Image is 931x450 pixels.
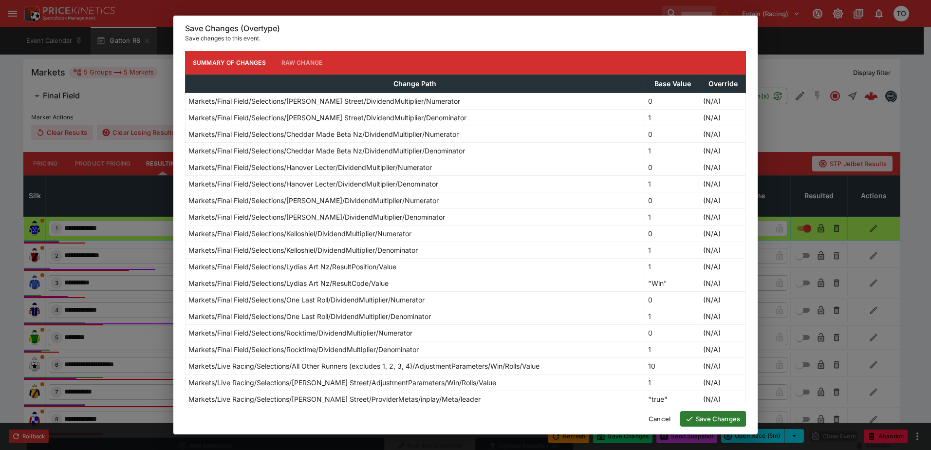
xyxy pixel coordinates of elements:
td: (N/A) [700,175,746,192]
p: Markets/Live Racing/Selections/All Other Runners (excludes 1, 2, 3, 4)/AdjustmentParameters/Win/R... [188,361,540,371]
td: (N/A) [700,225,746,242]
h6: Save Changes (Overtype) [185,23,746,34]
p: Markets/Final Field/Selections/Kelloshiel/DividendMultiplier/Numerator [188,228,411,239]
p: Markets/Final Field/Selections/Cheddar Made Beta Nz/DividendMultiplier/Denominator [188,146,465,156]
td: 1 [645,142,700,159]
td: (N/A) [700,192,746,208]
td: 1 [645,258,700,275]
p: Markets/Final Field/Selections/One Last Roll/DividendMultiplier/Denominator [188,311,431,321]
button: Summary of Changes [185,51,274,75]
th: Override [700,75,746,93]
p: Save changes to this event. [185,34,746,43]
td: 0 [645,192,700,208]
td: "true" [645,391,700,407]
td: 0 [645,225,700,242]
td: 0 [645,291,700,308]
td: 1 [645,308,700,324]
p: Markets/Final Field/Selections/Hanover Lecter/DividendMultiplier/Denominator [188,179,438,189]
td: (N/A) [700,109,746,126]
p: Markets/Live Racing/Selections/[PERSON_NAME] Street/AdjustmentParameters/Win/Rolls/Value [188,377,496,388]
p: Markets/Final Field/Selections/Rocktime/DividendMultiplier/Numerator [188,328,412,338]
td: (N/A) [700,142,746,159]
td: 0 [645,159,700,175]
td: (N/A) [700,391,746,407]
p: Markets/Final Field/Selections/Kelloshiel/DividendMultiplier/Denominator [188,245,418,255]
th: Base Value [645,75,700,93]
td: (N/A) [700,159,746,175]
button: Save Changes [680,411,746,427]
td: (N/A) [700,324,746,341]
td: (N/A) [700,258,746,275]
td: (N/A) [700,341,746,357]
td: (N/A) [700,308,746,324]
td: (N/A) [700,357,746,374]
p: Markets/Final Field/Selections/[PERSON_NAME]/DividendMultiplier/Denominator [188,212,445,222]
p: Markets/Final Field/Selections/Rocktime/DividendMultiplier/Denominator [188,344,419,355]
th: Change Path [186,75,645,93]
p: Markets/Final Field/Selections/Lydias Art Nz/ResultPosition/Value [188,262,396,272]
td: (N/A) [700,208,746,225]
td: (N/A) [700,242,746,258]
button: Cancel [643,411,676,427]
p: Markets/Final Field/Selections/One Last Roll/DividendMultiplier/Numerator [188,295,425,305]
td: 1 [645,341,700,357]
td: (N/A) [700,275,746,291]
td: 1 [645,242,700,258]
p: Markets/Final Field/Selections/Lydias Art Nz/ResultCode/Value [188,278,389,288]
td: 1 [645,208,700,225]
td: (N/A) [700,291,746,308]
td: 0 [645,93,700,109]
p: Markets/Final Field/Selections/[PERSON_NAME] Street/DividendMultiplier/Denominator [188,112,466,123]
p: Markets/Live Racing/Selections/[PERSON_NAME] Street/ProviderMetas/inplay/Meta/leader [188,394,481,404]
td: 1 [645,175,700,192]
p: Markets/Final Field/Selections/[PERSON_NAME] Street/DividendMultiplier/Numerator [188,96,460,106]
td: 0 [645,324,700,341]
p: Markets/Final Field/Selections/[PERSON_NAME]/DividendMultiplier/Numerator [188,195,439,206]
td: 10 [645,357,700,374]
td: 1 [645,109,700,126]
td: (N/A) [700,374,746,391]
td: 1 [645,374,700,391]
td: "Win" [645,275,700,291]
p: Markets/Final Field/Selections/Hanover Lecter/DividendMultiplier/Numerator [188,162,432,172]
td: (N/A) [700,93,746,109]
td: (N/A) [700,126,746,142]
p: Markets/Final Field/Selections/Cheddar Made Beta Nz/DividendMultiplier/Numerator [188,129,459,139]
button: Raw Change [274,51,331,75]
td: 0 [645,126,700,142]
